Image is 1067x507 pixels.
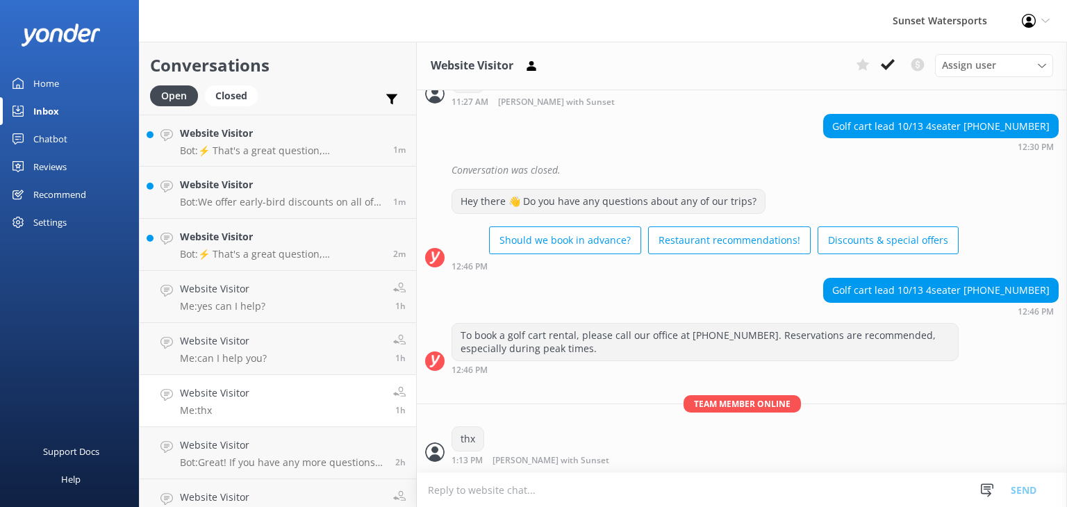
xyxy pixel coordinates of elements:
[21,24,101,47] img: yonder-white-logo.png
[140,375,416,427] a: Website VisitorMe:thx1h
[140,219,416,271] a: Website VisitorBot:⚡ That's a great question, unfortunately I do not know the answer. I'm going t...
[140,323,416,375] a: Website VisitorMe:can I help you?1h
[205,85,258,106] div: Closed
[43,438,99,465] div: Support Docs
[393,248,406,260] span: Sep 26 2025 02:08pm (UTC -05:00) America/Cancun
[1018,308,1054,316] strong: 12:46 PM
[425,158,1059,182] div: 2025-09-26T16:46:12.127
[452,455,654,465] div: Sep 26 2025 12:13pm (UTC -05:00) America/Cancun
[824,279,1058,302] div: Golf cart lead 10/13 4seater [PHONE_NUMBER]
[395,456,406,468] span: Sep 26 2025 11:59am (UTC -05:00) America/Cancun
[140,427,416,479] a: Website VisitorBot:Great! If you have any more questions or need help with anything else, just le...
[452,190,765,213] div: Hey there 👋 Do you have any questions about any of our trips?
[684,395,801,413] span: Team member online
[393,196,406,208] span: Sep 26 2025 02:08pm (UTC -05:00) America/Cancun
[33,208,67,236] div: Settings
[180,385,249,401] h4: Website Visitor
[180,438,385,453] h4: Website Visitor
[150,52,406,78] h2: Conversations
[140,271,416,323] a: Website VisitorMe:yes can I help?1h
[452,324,958,360] div: To book a golf cart rental, please call our office at [PHONE_NUMBER]. Reservations are recommende...
[493,456,609,465] span: [PERSON_NAME] with Sunset
[180,144,383,157] p: Bot: ⚡ That's a great question, unfortunately I do not know the answer. I'm going to reach out to...
[393,144,406,156] span: Sep 26 2025 02:09pm (UTC -05:00) America/Cancun
[61,465,81,493] div: Help
[823,142,1059,151] div: Sep 26 2025 11:30am (UTC -05:00) America/Cancun
[180,229,383,244] h4: Website Visitor
[452,97,660,107] div: Sep 26 2025 10:27am (UTC -05:00) America/Cancun
[935,54,1053,76] div: Assign User
[180,248,383,260] p: Bot: ⚡ That's a great question, unfortunately I do not know the answer. I'm going to reach out to...
[33,153,67,181] div: Reviews
[180,352,267,365] p: Me: can I help you?
[431,57,513,75] h3: Website Visitor
[648,226,811,254] button: Restaurant recommendations!
[452,456,483,465] strong: 1:13 PM
[140,167,416,219] a: Website VisitorBot:We offer early-bird discounts on all of our morning trips! When you book direc...
[452,263,488,271] strong: 12:46 PM
[395,404,406,416] span: Sep 26 2025 12:13pm (UTC -05:00) America/Cancun
[180,281,265,297] h4: Website Visitor
[452,365,959,374] div: Sep 26 2025 11:46am (UTC -05:00) America/Cancun
[452,98,488,107] strong: 11:27 AM
[33,69,59,97] div: Home
[180,333,267,349] h4: Website Visitor
[823,306,1059,316] div: Sep 26 2025 11:46am (UTC -05:00) America/Cancun
[180,126,383,141] h4: Website Visitor
[452,261,959,271] div: Sep 26 2025 11:46am (UTC -05:00) America/Cancun
[452,158,1059,182] div: Conversation was closed.
[180,196,383,208] p: Bot: We offer early-bird discounts on all of our morning trips! When you book directly with us, w...
[818,226,959,254] button: Discounts & special offers
[180,456,385,469] p: Bot: Great! If you have any more questions or need help with anything else, just let me know. Enj...
[180,490,383,505] h4: Website Visitor
[452,427,483,451] div: thx
[180,300,265,313] p: Me: yes can I help?
[452,366,488,374] strong: 12:46 PM
[395,300,406,312] span: Sep 26 2025 12:30pm (UTC -05:00) America/Cancun
[33,97,59,125] div: Inbox
[489,226,641,254] button: Should we book in advance?
[180,404,249,417] p: Me: thx
[33,125,67,153] div: Chatbot
[180,177,383,192] h4: Website Visitor
[33,181,86,208] div: Recommend
[395,352,406,364] span: Sep 26 2025 12:30pm (UTC -05:00) America/Cancun
[205,88,265,103] a: Closed
[942,58,996,73] span: Assign user
[498,98,615,107] span: [PERSON_NAME] with Sunset
[150,85,198,106] div: Open
[150,88,205,103] a: Open
[140,115,416,167] a: Website VisitorBot:⚡ That's a great question, unfortunately I do not know the answer. I'm going t...
[1018,143,1054,151] strong: 12:30 PM
[824,115,1058,138] div: Golf cart lead 10/13 4seater [PHONE_NUMBER]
